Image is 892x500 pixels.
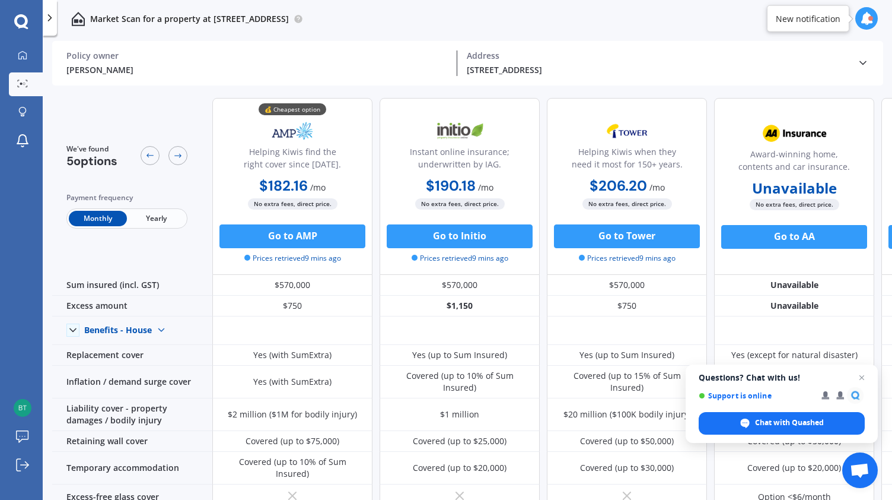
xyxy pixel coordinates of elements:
div: Excess amount [52,296,212,317]
div: Covered (up to $50,000) [580,435,674,447]
span: No extra fees, direct price. [415,198,505,210]
div: Covered (up to $20,000) [747,462,841,474]
div: $750 [212,296,372,317]
div: $570,000 [547,275,707,296]
img: AMP.webp [253,116,332,146]
div: New notification [776,12,840,24]
div: Covered (up to $25,000) [413,435,506,447]
div: Covered (up to 15% of Sum Insured) [556,370,698,394]
img: d3ab20204f0130b5cc48d5d28b945384 [14,399,31,417]
div: Covered (up to 10% of Sum Insured) [221,456,364,480]
span: We've found [66,144,117,154]
div: Yes (up to Sum Insured) [412,349,507,361]
div: Liability cover - property damages / bodily injury [52,398,212,431]
span: / mo [478,182,493,193]
span: Prices retrieved 9 mins ago [244,253,341,264]
span: 5 options [66,153,117,169]
div: Address [467,50,848,61]
span: Questions? Chat with us! [699,373,865,382]
button: Go to AA [721,225,867,249]
div: Policy owner [66,50,447,61]
span: No extra fees, direct price. [248,198,337,210]
p: Market Scan for a property at [STREET_ADDRESS] [90,13,289,25]
div: Covered (up to $20,000) [413,462,506,474]
span: Prices retrieved 9 mins ago [579,253,676,264]
b: $182.16 [259,176,308,195]
div: Covered (up to $75,000) [246,435,339,447]
span: Monthly [69,211,127,226]
img: Tower.webp [588,116,666,146]
div: [PERSON_NAME] [66,64,447,76]
img: Benefit content down [152,321,171,340]
img: AA.webp [755,119,833,148]
div: $20 million ($100K bodily injury) [563,409,691,420]
div: Covered (up to 10% of Sum Insured) [388,370,531,394]
span: / mo [649,182,665,193]
span: Chat with Quashed [699,412,865,435]
div: $1 million [440,409,479,420]
b: Unavailable [752,182,837,194]
div: Yes (with SumExtra) [253,349,332,361]
div: Helping Kiwis find the right cover since [DATE]. [222,145,362,175]
div: Unavailable [714,296,874,317]
div: [STREET_ADDRESS] [467,64,848,76]
div: Sum insured (incl. GST) [52,275,212,296]
img: Initio.webp [420,116,499,146]
div: Yes (except for natural disaster) [731,349,858,361]
div: Yes (with SumExtra) [253,376,332,388]
span: No extra fees, direct price. [750,199,839,210]
div: Covered (up to $30,000) [580,462,674,474]
span: Prices retrieved 9 mins ago [412,253,508,264]
button: Go to Tower [554,224,700,248]
div: $570,000 [380,275,540,296]
div: Unavailable [714,275,874,296]
div: Helping Kiwis when they need it most for 150+ years. [557,145,697,175]
div: Yes (up to Sum Insured) [579,349,674,361]
div: Inflation / demand surge cover [52,366,212,398]
button: Go to AMP [219,224,365,248]
a: Open chat [842,452,878,488]
div: Award-winning home, contents and car insurance. [724,148,864,178]
b: $206.20 [590,176,647,195]
div: 💰 Cheapest option [259,103,326,115]
div: Instant online insurance; underwritten by IAG. [390,145,530,175]
div: $570,000 [212,275,372,296]
div: Temporary accommodation [52,452,212,485]
div: Retaining wall cover [52,431,212,452]
span: Chat with Quashed [755,417,824,428]
span: Support is online [699,391,813,400]
span: No extra fees, direct price. [582,198,672,210]
div: Replacement cover [52,345,212,366]
b: $190.18 [426,176,476,195]
div: Benefits - House [84,325,152,336]
div: Payment frequency [66,192,187,204]
img: home-and-contents.b802091223b8502ef2dd.svg [71,12,85,26]
div: $1,150 [380,296,540,317]
button: Go to Initio [387,224,533,248]
span: Yearly [127,211,185,226]
div: $2 million ($1M for bodily injury) [228,409,357,420]
div: $750 [547,296,707,317]
span: / mo [310,182,326,193]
